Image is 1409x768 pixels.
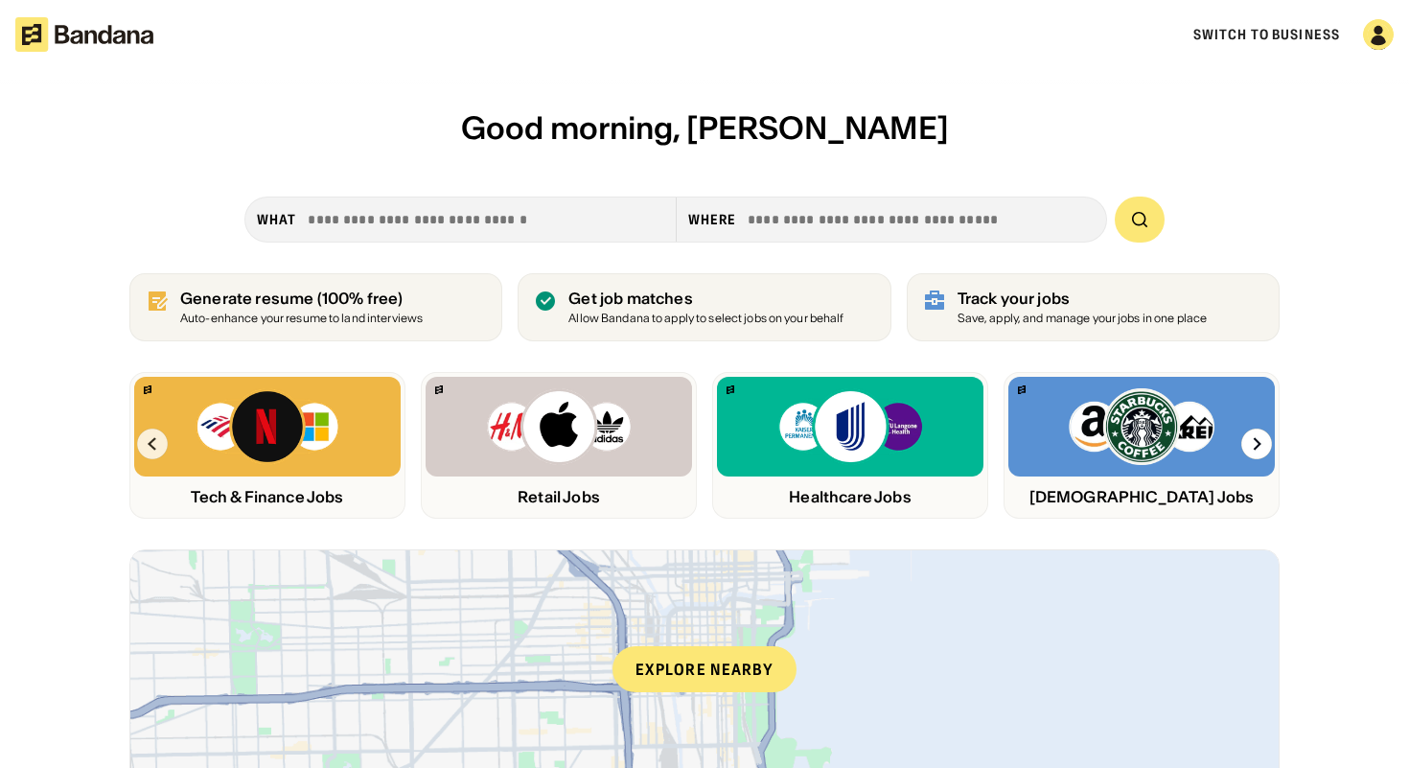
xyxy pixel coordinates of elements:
span: (100% free) [317,289,404,308]
div: Save, apply, and manage your jobs in one place [958,313,1208,325]
a: Bandana logoKaiser, United, NYU logosHealthcare Jobs [712,372,988,519]
span: Good morning, [PERSON_NAME] [461,108,949,148]
div: Retail Jobs [426,488,692,506]
a: Bandana logoAmazon, Starbucks, REI logos[DEMOGRAPHIC_DATA] Jobs [1004,372,1280,519]
img: Left Arrow [137,429,168,459]
a: Track your jobs Save, apply, and manage your jobs in one place [907,273,1280,341]
img: Bandana logo [435,385,443,394]
img: Right Arrow [1241,429,1272,459]
a: Bandana logoBank of America, Netflix, Microsoft logosTech & Finance Jobs [129,372,405,519]
div: Auto-enhance your resume to land interviews [180,313,423,325]
img: Bandana logo [1018,385,1026,394]
img: H&M, Apple, Adidas logos [486,388,632,465]
a: Get job matches Allow Bandana to apply to select jobs on your behalf [518,273,890,341]
a: Bandana logoH&M, Apple, Adidas logosRetail Jobs [421,372,697,519]
div: Healthcare Jobs [717,488,983,506]
img: Bandana logo [144,385,151,394]
div: what [257,211,296,228]
img: Kaiser, United, NYU logos [777,388,923,465]
a: Switch to Business [1193,26,1340,43]
div: Allow Bandana to apply to select jobs on your behalf [568,313,843,325]
div: Where [688,211,737,228]
div: Generate resume [180,290,423,308]
div: Track your jobs [958,290,1208,308]
div: Explore nearby [612,646,797,692]
div: [DEMOGRAPHIC_DATA] Jobs [1008,488,1275,506]
img: Bandana logotype [15,17,153,52]
a: Generate resume (100% free)Auto-enhance your resume to land interviews [129,273,502,341]
img: Bandana logo [727,385,734,394]
img: Bank of America, Netflix, Microsoft logos [196,388,340,465]
div: Tech & Finance Jobs [134,488,401,506]
div: Get job matches [568,290,843,308]
img: Amazon, Starbucks, REI logos [1069,388,1214,465]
